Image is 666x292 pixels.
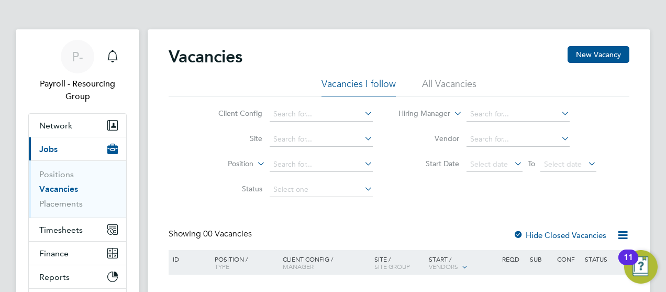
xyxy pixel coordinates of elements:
span: Type [215,262,229,271]
label: Site [202,134,262,143]
div: Conf [554,250,582,268]
div: Reqd [500,250,527,268]
span: Jobs [39,144,58,154]
div: Client Config / [280,250,372,275]
span: Vendors [429,262,458,271]
button: Open Resource Center, 11 new notifications [624,250,658,284]
input: Search for... [270,132,373,147]
div: Jobs [29,160,126,218]
label: Hiring Manager [390,109,450,119]
button: Jobs [29,137,126,160]
span: 00 Vacancies [203,229,252,239]
label: Hide Closed Vacancies [513,230,606,240]
div: Status [582,250,628,268]
span: Manager [283,262,314,271]
a: Placements [39,199,83,209]
span: Select date [470,159,508,169]
span: Payroll - Resourcing Group [28,78,127,103]
a: Positions [39,169,74,179]
input: Search for... [467,132,570,147]
li: Vacancies I follow [321,78,396,96]
button: New Vacancy [568,46,629,63]
div: Showing [169,229,254,240]
li: All Vacancies [422,78,476,96]
label: Start Date [399,159,459,168]
span: Select date [544,159,582,169]
span: Finance [39,248,69,258]
label: Status [202,184,262,193]
label: Vendor [399,134,459,143]
input: Select one [270,182,373,197]
div: Site / [372,250,427,275]
button: Finance [29,242,126,265]
div: ID [170,250,207,268]
a: Vacancies [39,184,78,194]
button: Reports [29,265,126,288]
input: Search for... [270,107,373,122]
div: Position / [207,250,280,275]
input: Search for... [270,157,373,172]
span: Network [39,121,72,131]
span: To [525,157,538,170]
label: Client Config [202,109,262,118]
span: Timesheets [39,225,83,235]
label: Position [193,159,253,169]
div: Start / [426,250,500,276]
div: Sub [527,250,554,268]
input: Search for... [467,107,570,122]
a: P-Payroll - Resourcing Group [28,40,127,103]
button: Network [29,114,126,137]
h2: Vacancies [169,46,242,67]
button: Timesheets [29,218,126,241]
span: P- [72,50,83,63]
div: 11 [624,257,633,271]
span: Site Group [374,262,410,271]
span: Reports [39,272,70,282]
